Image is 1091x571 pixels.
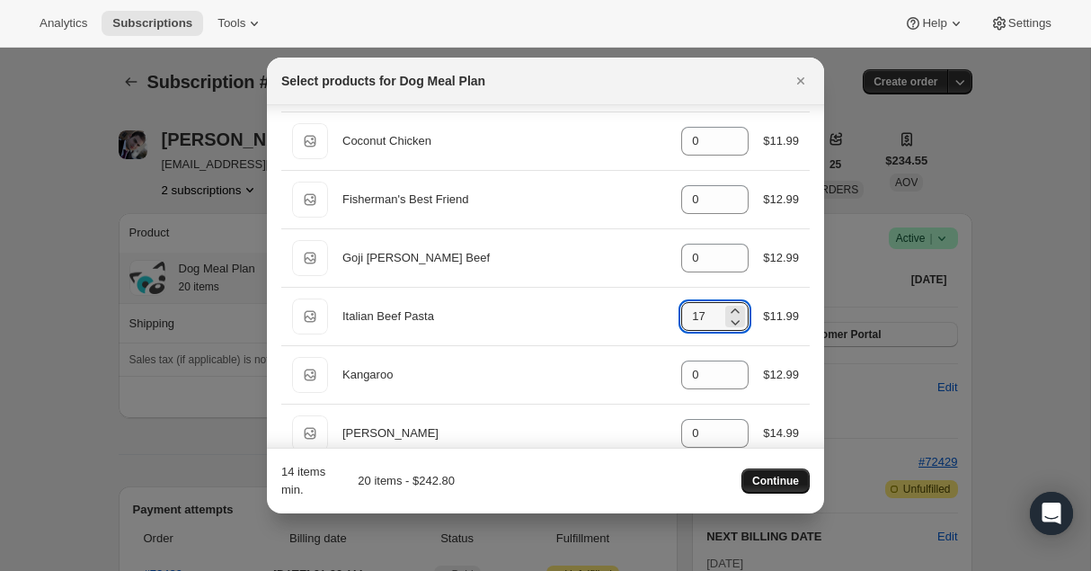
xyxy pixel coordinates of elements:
button: Analytics [29,11,98,36]
div: $12.99 [763,249,799,267]
div: 20 items - $242.80 [336,472,455,490]
div: 14 items min. [281,463,329,499]
span: Analytics [40,16,87,31]
button: Subscriptions [102,11,203,36]
div: $11.99 [763,308,799,326]
h2: Select products for Dog Meal Plan [281,72,485,90]
div: $12.99 [763,191,799,209]
span: Continue [752,474,799,488]
div: Italian Beef Pasta [342,308,667,326]
div: Open Intercom Messenger [1030,492,1073,535]
span: Help [922,16,946,31]
button: Continue [741,468,810,494]
span: Tools [217,16,245,31]
div: Kangaroo [342,366,667,384]
div: $12.99 [763,366,799,384]
button: Help [893,11,975,36]
div: [PERSON_NAME] [342,424,667,442]
button: Settings [980,11,1062,36]
div: Fisherman's Best Friend [342,191,667,209]
button: Close [788,68,813,94]
button: Tools [207,11,274,36]
div: $11.99 [763,132,799,150]
div: $14.99 [763,424,799,442]
span: Subscriptions [112,16,192,31]
div: Goji [PERSON_NAME] Beef [342,249,667,267]
div: Coconut Chicken [342,132,667,150]
span: Settings [1008,16,1051,31]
